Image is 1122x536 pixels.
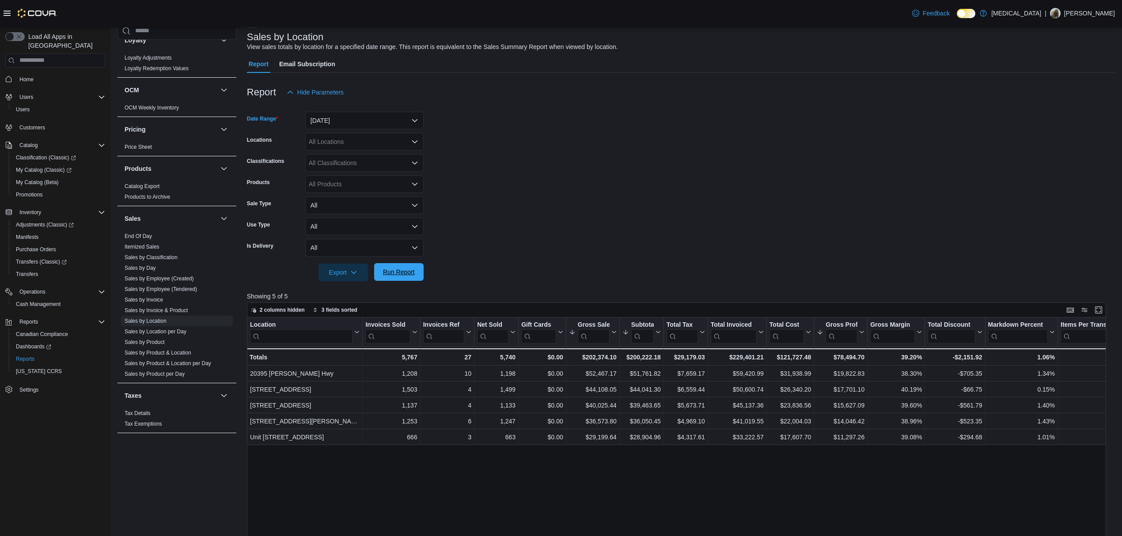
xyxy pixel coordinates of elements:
[365,368,417,379] div: 1,208
[667,321,698,329] div: Total Tax
[769,352,811,362] div: $121,727.48
[365,400,417,411] div: 1,137
[988,384,1054,395] div: 0.15%
[9,353,109,365] button: Reports
[9,219,109,231] a: Adjustments (Classic)
[631,321,654,343] div: Subtotal
[125,360,211,366] a: Sales by Product & Location per Day
[12,366,65,377] a: [US_STATE] CCRS
[365,352,417,362] div: 5,767
[9,189,109,201] button: Promotions
[870,384,922,395] div: 40.19%
[9,176,109,189] button: My Catalog (Beta)
[12,257,105,267] span: Transfers (Classic)
[365,384,417,395] div: 1,503
[477,321,508,329] div: Net Sold
[569,384,617,395] div: $44,108.05
[477,321,508,343] div: Net Sold
[125,144,152,150] a: Price Sheet
[817,352,864,362] div: $78,494.70
[125,339,165,345] a: Sales by Product
[2,73,109,86] button: Home
[477,400,516,411] div: 1,133
[125,125,217,134] button: Pricing
[12,366,105,377] span: Washington CCRS
[125,104,179,111] span: OCM Weekly Inventory
[12,232,42,242] a: Manifests
[118,53,236,77] div: Loyalty
[19,386,38,393] span: Settings
[125,349,191,356] span: Sales by Product & Location
[12,341,105,352] span: Dashboards
[631,321,654,329] div: Subtotal
[125,244,159,250] a: Itemized Sales
[1045,8,1046,19] p: |
[365,321,410,343] div: Invoices Sold
[125,391,217,400] button: Taxes
[125,193,170,200] span: Products to Archive
[12,219,105,230] span: Adjustments (Classic)
[305,218,424,235] button: All
[423,352,471,362] div: 27
[569,352,617,362] div: $202,374.10
[423,321,464,343] div: Invoices Ref
[125,54,172,61] span: Loyalty Adjustments
[2,286,109,298] button: Operations
[988,321,1047,343] div: Markdown Percent
[16,207,45,218] button: Inventory
[991,8,1041,19] p: [MEDICAL_DATA]
[125,65,189,72] a: Loyalty Redemption Values
[957,9,975,18] input: Dark Mode
[870,321,915,329] div: Gross Margin
[769,384,811,395] div: $26,340.20
[125,254,178,260] a: Sales by Classification
[1093,305,1104,315] button: Enter fullscreen
[318,264,368,281] button: Export
[521,321,556,329] div: Gift Cards
[16,355,34,362] span: Reports
[125,391,142,400] h3: Taxes
[1079,305,1090,315] button: Display options
[1050,8,1061,19] div: Aaron Featherstone
[667,321,705,343] button: Total Tax
[423,384,471,395] div: 4
[16,92,37,102] button: Users
[928,321,975,343] div: Total Discount
[1065,305,1076,315] button: Keyboard shortcuts
[16,258,67,265] span: Transfers (Classic)
[16,221,74,228] span: Adjustments (Classic)
[9,365,109,377] button: [US_STATE] CCRS
[16,234,38,241] span: Manifests
[247,32,324,42] h3: Sales by Location
[423,400,471,411] div: 4
[279,55,335,73] span: Email Subscription
[12,165,75,175] a: My Catalog (Classic)
[16,385,42,395] a: Settings
[125,421,162,427] a: Tax Exemptions
[923,9,950,18] span: Feedback
[12,177,105,188] span: My Catalog (Beta)
[12,354,105,364] span: Reports
[305,239,424,257] button: All
[16,154,76,161] span: Classification (Classic)
[711,400,764,411] div: $45,137.36
[19,76,34,83] span: Home
[125,286,197,293] span: Sales by Employee (Tendered)
[622,321,661,343] button: Subtotal
[247,158,284,165] label: Classifications
[411,181,418,188] button: Open list of options
[826,321,857,343] div: Gross Profit
[957,18,957,19] span: Dark Mode
[125,254,178,261] span: Sales by Classification
[423,321,471,343] button: Invoices Ref
[125,233,152,240] span: End Of Day
[9,243,109,256] button: Purchase Orders
[19,124,45,131] span: Customers
[125,276,194,282] a: Sales by Employee (Created)
[9,298,109,310] button: Cash Management
[16,179,59,186] span: My Catalog (Beta)
[125,164,217,173] button: Products
[365,321,417,343] button: Invoices Sold
[12,299,105,310] span: Cash Management
[5,69,105,419] nav: Complex example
